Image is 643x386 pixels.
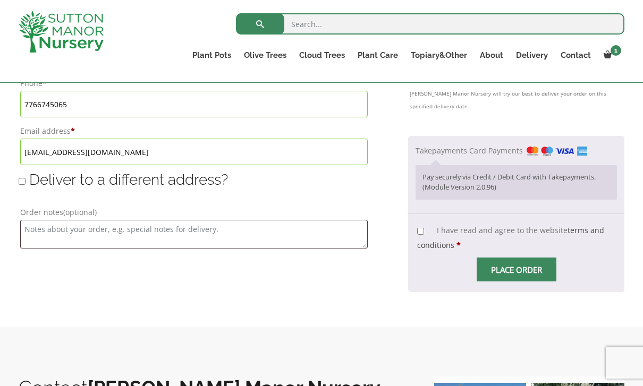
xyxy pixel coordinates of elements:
[404,48,473,63] a: Topiary&Other
[63,207,97,217] span: (optional)
[186,48,238,63] a: Plant Pots
[19,178,26,185] input: Deliver to a different address?
[597,48,624,63] a: 1
[477,258,556,281] input: Place order
[20,76,368,91] label: Phone
[236,13,624,35] input: Search...
[417,225,604,250] span: I have read and agree to the website
[473,48,510,63] a: About
[417,228,424,235] input: I have read and agree to the websiteterms and conditions *
[20,124,368,139] label: Email address
[422,172,610,193] p: Pay securely via Credit / Debit Card with Takepayments. (Module Version 2.0.96)
[238,48,293,63] a: Olive Trees
[293,48,351,63] a: Cloud Trees
[456,240,461,250] abbr: required
[29,171,228,188] span: Deliver to a different address?
[510,48,554,63] a: Delivery
[20,205,368,220] label: Order notes
[416,145,587,156] label: Takepayments Card Payments
[527,147,587,156] img: Takepayments Card Payments
[554,48,597,63] a: Contact
[611,45,621,56] span: 1
[19,11,104,53] img: logo
[410,87,623,113] small: [PERSON_NAME] Manor Nursery will try our best to deliver your order on this specified delivery date.
[351,48,404,63] a: Plant Care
